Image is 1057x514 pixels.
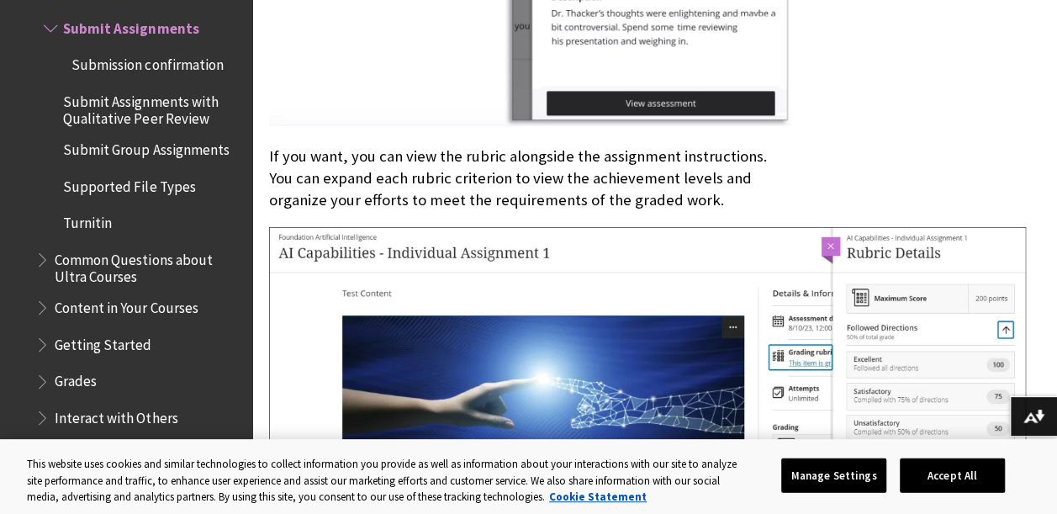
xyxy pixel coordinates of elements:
[55,368,97,390] span: Grades
[55,404,177,427] span: Interact with Others
[55,294,198,316] span: Content in Your Courses
[549,490,647,504] a: More information about your privacy, opens in a new tab
[63,172,195,195] span: Supported File Types
[781,458,886,493] button: Manage Settings
[63,135,229,158] span: Submit Group Assignments
[269,146,791,212] p: If you want, you can view the rubric alongside the assignment instructions. You can expand each r...
[63,209,112,232] span: Turnitin
[55,331,151,353] span: Getting Started
[900,458,1005,493] button: Accept All
[63,87,240,127] span: Submit Assignments with Qualitative Peer Review
[63,14,198,37] span: Submit Assignments
[55,246,240,285] span: Common Questions about Ultra Courses
[27,456,740,506] div: This website uses cookies and similar technologies to collect information you provide as well as ...
[71,50,223,73] span: Submission confirmation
